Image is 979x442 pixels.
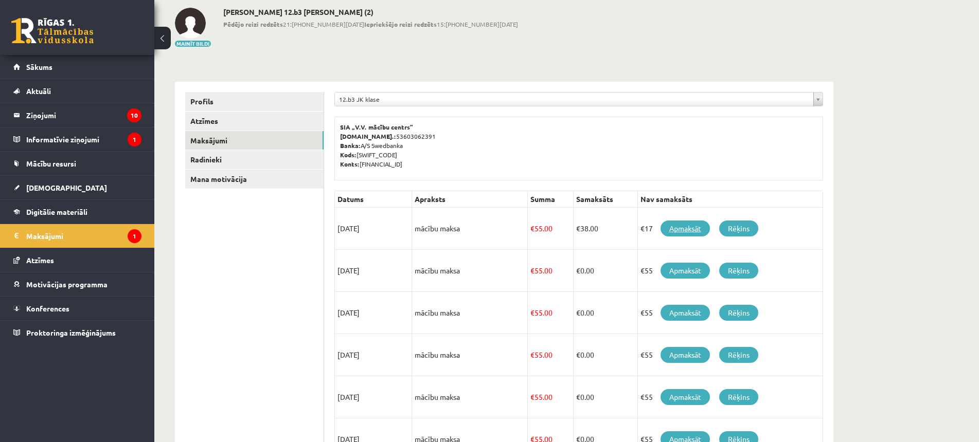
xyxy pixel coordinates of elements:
span: [DEMOGRAPHIC_DATA] [26,183,107,192]
span: 21:[PHONE_NUMBER][DATE] 15:[PHONE_NUMBER][DATE] [223,20,518,29]
span: Atzīmes [26,255,54,265]
td: [DATE] [335,376,412,418]
a: Maksājumi1 [13,224,141,248]
a: Apmaksāt [661,220,710,236]
a: Apmaksāt [661,347,710,363]
span: € [530,224,535,233]
a: Rēķins [719,305,758,321]
td: [DATE] [335,292,412,334]
a: Rēķins [719,389,758,405]
a: Apmaksāt [661,305,710,321]
span: € [576,266,580,275]
button: Mainīt bildi [175,41,211,47]
span: Sākums [26,62,52,71]
span: € [576,308,580,317]
i: 1 [128,133,141,146]
span: € [530,308,535,317]
a: Apmaksāt [661,389,710,405]
td: 0.00 [573,334,637,376]
a: Ziņojumi10 [13,103,141,127]
p: 53603062391 A/S Swedbanka [SWIFT_CODE] [FINANCIAL_ID] [340,122,817,169]
th: Apraksts [412,191,528,208]
a: Atzīmes [13,248,141,272]
td: mācību maksa [412,376,528,418]
td: €17 [637,208,823,250]
legend: Informatīvie ziņojumi [26,127,141,151]
a: Rēķins [719,347,758,363]
td: €55 [637,376,823,418]
td: €55 [637,292,823,334]
span: Proktoringa izmēģinājums [26,328,116,337]
a: Rīgas 1. Tālmācības vidusskola [11,18,94,44]
b: Pēdējo reizi redzēts [223,20,283,28]
td: [DATE] [335,250,412,292]
a: 12.b3 JK klase [335,93,823,106]
a: Digitālie materiāli [13,200,141,224]
td: 55.00 [528,334,574,376]
span: Motivācijas programma [26,280,108,289]
a: Profils [185,92,324,111]
span: € [530,350,535,359]
span: Digitālie materiāli [26,207,87,216]
th: Datums [335,191,412,208]
td: 55.00 [528,250,574,292]
span: € [530,392,535,401]
legend: Maksājumi [26,224,141,248]
a: Konferences [13,297,141,320]
legend: Ziņojumi [26,103,141,127]
b: Iepriekšējo reizi redzēts [364,20,437,28]
a: Informatīvie ziņojumi1 [13,127,141,151]
td: mācību maksa [412,292,528,334]
a: Radinieki [185,150,324,169]
td: 55.00 [528,376,574,418]
b: SIA „V.V. mācību centrs” [340,123,414,131]
td: mācību maksa [412,208,528,250]
td: [DATE] [335,208,412,250]
td: mācību maksa [412,250,528,292]
td: 0.00 [573,292,637,334]
a: Mana motivācija [185,170,324,189]
th: Nav samaksāts [637,191,823,208]
span: Aktuāli [26,86,51,96]
span: € [576,350,580,359]
a: Apmaksāt [661,263,710,279]
td: mācību maksa [412,334,528,376]
b: Kods: [340,151,357,159]
a: Motivācijas programma [13,272,141,296]
b: [DOMAIN_NAME].: [340,132,396,140]
td: 55.00 [528,208,574,250]
b: Konts: [340,160,360,168]
span: € [576,224,580,233]
span: € [576,392,580,401]
i: 1 [128,229,141,243]
a: Mācību resursi [13,152,141,175]
a: Rēķins [719,220,758,236]
h2: [PERSON_NAME] 12.b3 [PERSON_NAME] (2) [223,8,518,16]
td: [DATE] [335,334,412,376]
a: Atzīmes [185,112,324,131]
img: Ralfs Rao [175,8,206,39]
td: 0.00 [573,376,637,418]
td: €55 [637,334,823,376]
span: Konferences [26,304,69,313]
td: 55.00 [528,292,574,334]
a: [DEMOGRAPHIC_DATA] [13,176,141,199]
i: 10 [127,108,141,122]
a: Proktoringa izmēģinājums [13,321,141,344]
span: € [530,266,535,275]
td: 38.00 [573,208,637,250]
td: €55 [637,250,823,292]
b: Banka: [340,141,361,150]
a: Aktuāli [13,79,141,103]
a: Sākums [13,55,141,79]
th: Summa [528,191,574,208]
td: 0.00 [573,250,637,292]
span: Mācību resursi [26,159,76,168]
a: Maksājumi [185,131,324,150]
a: Rēķins [719,263,758,279]
th: Samaksāts [573,191,637,208]
span: 12.b3 JK klase [339,93,809,106]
